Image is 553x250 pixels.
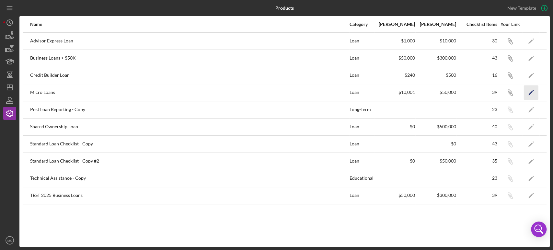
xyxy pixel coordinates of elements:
button: New Template [503,3,550,13]
div: $10,001 [374,90,415,95]
div: 43 [457,141,497,146]
div: Checklist Items [457,22,497,27]
text: MK [7,239,12,242]
div: $300,000 [416,55,456,61]
div: Category [350,22,374,27]
div: 16 [457,73,497,78]
div: Long-Term [350,102,374,118]
div: Standard Loan Checklist - Copy [30,136,349,152]
div: Technical Assistance - Copy [30,170,349,187]
div: [PERSON_NAME] [374,22,415,27]
div: Advisor Express Loan [30,33,349,49]
button: MK [3,234,16,247]
div: Standard Loan Checklist - Copy #2 [30,153,349,169]
div: Loan [350,153,374,169]
div: 40 [457,124,497,129]
div: Name [30,22,349,27]
div: 35 [457,158,497,164]
div: Loan [350,67,374,84]
div: $500 [416,73,456,78]
div: $50,000 [374,193,415,198]
div: Shared Ownership Loan [30,119,349,135]
div: $300,000 [416,193,456,198]
div: $50,000 [416,90,456,95]
div: Open Intercom Messenger [531,222,547,237]
div: $50,000 [416,158,456,164]
div: Loan [350,119,374,135]
div: TEST 2025 Business Loans [30,187,349,204]
div: [PERSON_NAME] [416,22,456,27]
div: Loan [350,85,374,101]
div: $0 [374,158,415,164]
div: 23 [457,107,497,112]
div: $0 [416,141,456,146]
div: $500,000 [416,124,456,129]
div: $240 [374,73,415,78]
div: $10,000 [416,38,456,43]
div: 23 [457,176,497,181]
div: Your Link [498,22,522,27]
div: New Template [507,3,536,13]
div: Credit Builder Loan [30,67,349,84]
div: 30 [457,38,497,43]
div: Micro Loans [30,85,349,101]
div: 39 [457,193,497,198]
b: Products [275,6,294,11]
div: Loan [350,187,374,204]
div: Educational [350,170,374,187]
div: $50,000 [374,55,415,61]
div: 39 [457,90,497,95]
div: 43 [457,55,497,61]
div: $0 [374,124,415,129]
div: Loan [350,50,374,66]
div: Business Loans > $50K [30,50,349,66]
div: Loan [350,136,374,152]
div: Post Loan Reporting - Copy [30,102,349,118]
div: $1,000 [374,38,415,43]
div: Loan [350,33,374,49]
